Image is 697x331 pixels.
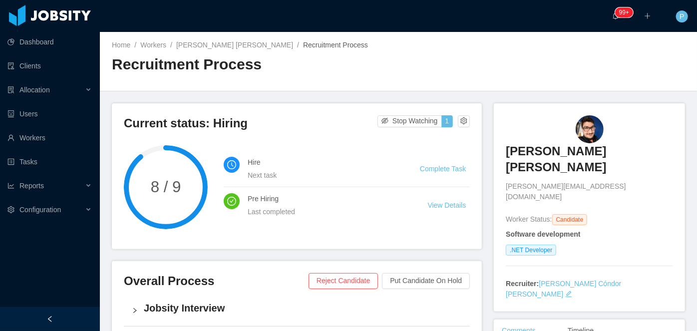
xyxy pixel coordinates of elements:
sup: 1742 [615,7,633,17]
button: Put Candidate On Hold [382,273,470,289]
i: icon: plus [644,12,651,19]
div: icon: rightJobsity Interview [124,295,470,326]
img: 0eff8b86-341d-4e14-b524-74f981703c0c_68b31afedd12f-90w.png [576,115,604,143]
span: / [134,41,136,49]
div: Next task [248,170,396,181]
span: .NET Developer [506,245,556,256]
i: icon: solution [7,86,14,93]
a: View Details [428,201,466,209]
h3: Current status: Hiring [124,115,377,131]
h4: Hire [248,157,396,168]
a: Complete Task [420,165,466,173]
a: Workers [140,41,166,49]
span: P [680,10,684,22]
i: icon: right [132,308,138,314]
h3: [PERSON_NAME] [PERSON_NAME] [506,143,673,176]
span: Candidate [552,214,588,225]
a: [PERSON_NAME] Cóndor [PERSON_NAME] [506,280,621,298]
div: Last completed [248,206,404,217]
strong: Software development [506,230,580,238]
strong: Recruiter: [506,280,539,288]
i: icon: check-circle [227,197,236,206]
span: Reports [19,182,44,190]
button: icon: eye-invisibleStop Watching [377,115,442,127]
i: icon: setting [7,206,14,213]
h4: Pre Hiring [248,193,404,204]
a: [PERSON_NAME] [PERSON_NAME] [176,41,293,49]
i: icon: bell [612,12,619,19]
span: Configuration [19,206,61,214]
i: icon: clock-circle [227,160,236,169]
a: icon: pie-chartDashboard [7,32,92,52]
i: icon: line-chart [7,182,14,189]
span: / [170,41,172,49]
a: icon: profileTasks [7,152,92,172]
span: [PERSON_NAME][EMAIL_ADDRESS][DOMAIN_NAME] [506,181,673,202]
span: / [297,41,299,49]
a: icon: robotUsers [7,104,92,124]
span: 8 / 9 [124,179,208,195]
button: icon: setting [458,115,470,127]
h2: Recruitment Process [112,54,398,75]
a: [PERSON_NAME] [PERSON_NAME] [506,143,673,182]
a: icon: userWorkers [7,128,92,148]
i: icon: edit [565,291,572,298]
span: Allocation [19,86,50,94]
a: Home [112,41,130,49]
span: Recruitment Process [303,41,368,49]
h4: Jobsity Interview [144,301,462,315]
button: Reject Candidate [309,273,378,289]
button: 1 [441,115,453,127]
a: icon: auditClients [7,56,92,76]
h3: Overall Process [124,273,309,289]
span: Worker Status: [506,215,552,223]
